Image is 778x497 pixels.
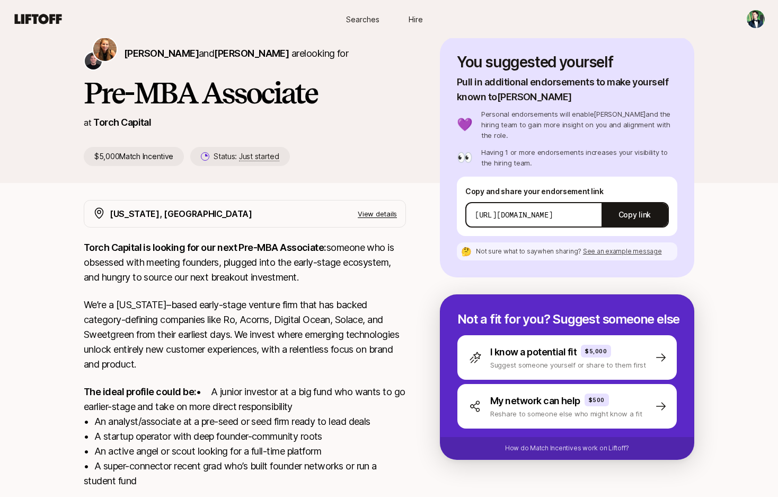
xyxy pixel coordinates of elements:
p: How do Match Incentives work on Liftoff? [505,443,629,453]
p: 💜 [457,118,473,131]
p: [US_STATE], [GEOGRAPHIC_DATA] [110,207,252,221]
p: Not sure what to say when sharing ? [476,247,662,256]
p: someone who is obsessed with meeting founders, plugged into the early-stage ecosystem, and hungry... [84,240,406,285]
a: Searches [336,10,389,29]
p: Reshare to someone else who might know a fit [490,408,642,419]
span: [PERSON_NAME] [124,48,199,59]
p: 🤔 [461,247,472,256]
p: 👀 [457,151,473,164]
p: I know a potential fit [490,345,577,360]
p: Having 1 or more endorsements increases your visibility to the hiring team. [481,147,677,168]
img: Christopher Harper [85,53,102,69]
p: Not a fit for you? Suggest someone else [457,312,677,327]
p: View details [358,208,397,219]
span: See an example message [583,247,662,255]
p: Pull in additional endorsements to make yourself known to [PERSON_NAME] [457,75,677,104]
button: Christian Juzang [746,10,765,29]
p: Copy and share your endorsement link [465,185,669,198]
h1: Pre-MBA Associate [84,77,406,109]
button: Copy link [602,200,668,230]
p: Status: [214,150,279,163]
a: Torch Capital [93,117,151,128]
p: You suggested yourself [457,54,677,71]
p: at [84,116,91,129]
img: Katie Reiner [93,38,117,61]
a: Hire [389,10,442,29]
p: My network can help [490,394,580,408]
span: Searches [346,14,379,25]
p: We’re a [US_STATE]–based early-stage venture firm that has backed category-defining companies lik... [84,298,406,372]
p: [URL][DOMAIN_NAME] [475,210,553,220]
strong: The ideal profile could be: [84,386,196,397]
span: Hire [409,14,423,25]
span: Just started [239,152,279,161]
img: Christian Juzang [747,10,765,28]
p: $5,000 [585,347,607,355]
p: • A junior investor at a big fund who wants to go earlier-stage and take on more direct responsib... [84,385,406,489]
p: $5,000 Match Incentive [84,147,184,166]
p: Suggest someone yourself or share to them first [490,360,646,370]
p: Personal endorsements will enable [PERSON_NAME] and the hiring team to gain more insight on you a... [481,109,677,141]
span: [PERSON_NAME] [214,48,289,59]
span: and [199,48,289,59]
p: are looking for [124,46,348,61]
p: $500 [589,396,605,404]
strong: Torch Capital is looking for our next Pre-MBA Associate: [84,242,326,253]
